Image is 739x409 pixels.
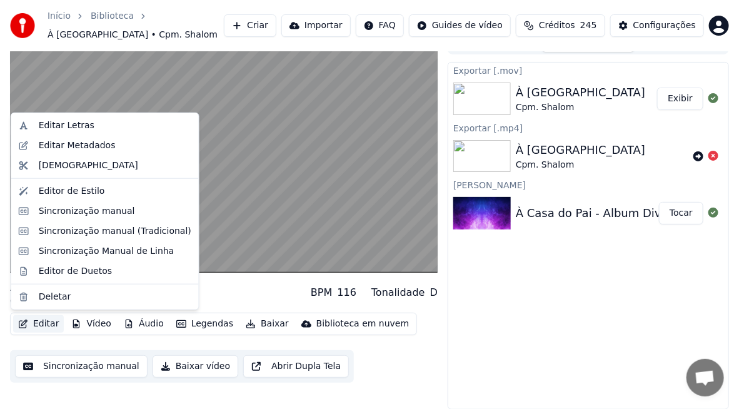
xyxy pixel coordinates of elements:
[39,291,71,303] div: Deletar
[10,13,35,38] img: youka
[516,14,605,37] button: Créditos245
[409,14,511,37] button: Guides de vídeo
[39,139,116,152] div: Editar Metadados
[580,19,597,32] span: 245
[39,205,135,218] div: Sincronização manual
[337,285,356,300] div: 116
[119,315,169,333] button: Áudio
[311,285,332,300] div: BPM
[39,159,138,172] div: [DEMOGRAPHIC_DATA]
[66,315,116,333] button: Vídeo
[516,159,645,171] div: Cpm. Shalom
[356,14,404,37] button: FAQ
[516,84,645,101] div: À [GEOGRAPHIC_DATA]
[448,63,728,78] div: Exportar [.mov]
[15,355,148,378] button: Sincronização manual
[171,315,238,333] button: Legendas
[241,315,294,333] button: Baixar
[224,14,276,37] button: Criar
[153,355,238,378] button: Baixar vídeo
[48,10,71,23] a: Início
[39,185,105,198] div: Editor de Estilo
[657,88,703,110] button: Exibir
[448,120,728,135] div: Exportar [.mp4]
[430,285,438,300] div: D
[633,19,696,32] div: Configurações
[39,245,174,258] div: Sincronização Manual de Linha
[39,265,112,278] div: Editor de Duetos
[539,19,575,32] span: Créditos
[371,285,425,300] div: Tonalidade
[39,225,191,238] div: Sincronização manual (Tradicional)
[316,318,410,330] div: Biblioteca em nuvem
[243,355,349,378] button: Abrir Dupla Tela
[48,10,224,41] nav: breadcrumb
[13,315,64,333] button: Editar
[39,119,94,132] div: Editar Letras
[610,14,704,37] button: Configurações
[281,14,351,37] button: Importar
[48,29,218,41] span: À [GEOGRAPHIC_DATA] • Cpm. Shalom
[516,101,645,114] div: Cpm. Shalom
[448,177,728,192] div: [PERSON_NAME]
[91,10,134,23] a: Biblioteca
[659,202,703,225] button: Tocar
[516,141,645,159] div: À [GEOGRAPHIC_DATA]
[686,359,724,396] a: Bate-papo aberto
